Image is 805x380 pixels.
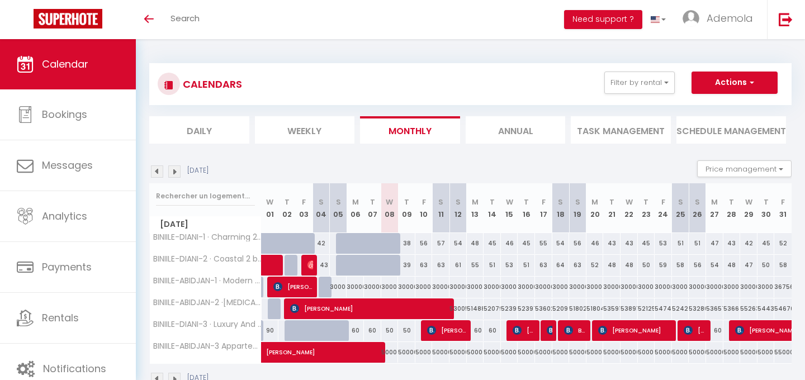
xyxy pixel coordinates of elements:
[569,342,586,363] div: 50000
[564,320,587,341] span: Bore Chelangat
[689,277,706,297] div: 30000
[689,233,706,254] div: 51
[415,183,433,233] th: 10
[501,233,518,254] div: 46
[422,197,426,207] abbr: F
[740,183,757,233] th: 29
[151,277,263,285] span: BINIILE-ABIDJAN-1 · Modern and Cosy Apt in [GEOGRAPHIC_DATA]
[621,255,638,275] div: 48
[427,320,467,341] span: [PERSON_NAME]
[729,197,734,207] abbr: T
[467,277,484,297] div: 30000
[398,320,415,341] div: 50
[398,183,415,233] th: 09
[740,298,757,319] div: 55263
[740,233,757,254] div: 42
[586,233,604,254] div: 46
[569,255,586,275] div: 63
[655,255,672,275] div: 59
[501,183,518,233] th: 15
[779,12,793,26] img: logout
[302,197,306,207] abbr: F
[678,197,683,207] abbr: S
[370,197,375,207] abbr: T
[672,277,689,297] div: 30000
[603,183,621,233] th: 21
[689,342,706,363] div: 50000
[150,216,261,232] span: [DATE]
[695,197,700,207] abbr: S
[706,277,723,297] div: 30000
[171,12,200,24] span: Search
[552,298,570,319] div: 52099
[711,197,718,207] abbr: M
[586,255,604,275] div: 52
[262,342,279,363] a: [PERSON_NAME]
[151,255,263,263] span: BINIILE-DIANI-2 · Coastal 2 bedroom in [GEOGRAPHIC_DATA]
[740,342,757,363] div: 50000
[552,255,570,275] div: 64
[672,183,689,233] th: 25
[586,183,604,233] th: 20
[655,342,672,363] div: 50000
[558,197,563,207] abbr: S
[535,277,552,297] div: 30000
[740,255,757,275] div: 47
[655,183,672,233] th: 24
[312,183,330,233] th: 04
[398,233,415,254] div: 38
[626,197,633,207] abbr: W
[604,72,675,94] button: Filter by rental
[603,233,621,254] div: 43
[381,183,399,233] th: 08
[330,183,347,233] th: 05
[484,233,501,254] div: 45
[466,116,566,144] li: Annual
[484,277,501,297] div: 30000
[586,277,604,297] div: 30000
[415,233,433,254] div: 56
[449,298,467,319] div: 53005
[774,255,792,275] div: 58
[42,209,87,223] span: Analytics
[598,320,673,341] span: [PERSON_NAME]
[490,197,495,207] abbr: T
[449,183,467,233] th: 12
[347,320,364,341] div: 60
[506,197,513,207] abbr: W
[266,336,446,357] span: [PERSON_NAME]
[360,116,460,144] li: Monthly
[187,165,209,176] p: [DATE]
[689,298,706,319] div: 53280
[621,277,638,297] div: 30000
[723,233,741,254] div: 43
[542,197,546,207] abbr: F
[456,197,461,207] abbr: S
[586,342,604,363] div: 50000
[467,342,484,363] div: 50000
[312,233,330,254] div: 42
[432,277,449,297] div: 30000
[518,233,535,254] div: 45
[603,342,621,363] div: 50000
[449,342,467,363] div: 50000
[518,183,535,233] th: 16
[535,233,552,254] div: 55
[672,255,689,275] div: 58
[638,298,655,319] div: 52125
[603,277,621,297] div: 30000
[467,183,484,233] th: 13
[149,116,249,144] li: Daily
[151,233,263,241] span: BINIILE-DIANI-1 · Charming 2-Bedroom in Diani
[312,255,330,275] div: 43
[381,320,399,341] div: 50
[518,255,535,275] div: 51
[43,362,106,376] span: Notifications
[535,298,552,319] div: 53602
[524,197,529,207] abbr: T
[586,298,604,319] div: 51804
[467,255,484,275] div: 55
[723,255,741,275] div: 48
[672,342,689,363] div: 50000
[676,116,786,144] li: Schedule Management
